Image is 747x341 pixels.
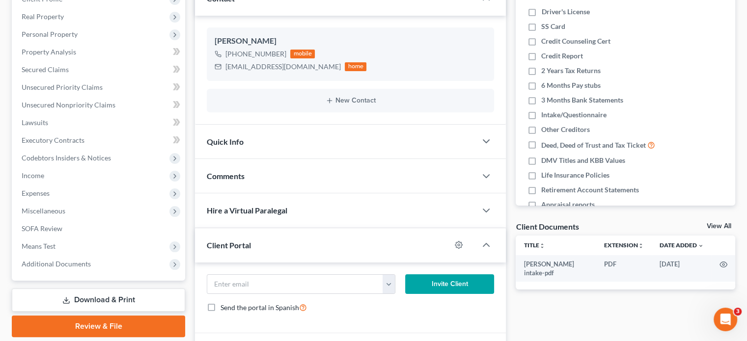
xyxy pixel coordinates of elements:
span: Other Creditors [541,125,590,134]
span: SS Card [541,22,565,31]
span: 2 Years Tax Returns [541,66,601,76]
span: Lawsuits [22,118,48,127]
a: Extensionunfold_more [604,241,644,249]
a: Download & Print [12,289,185,312]
a: Lawsuits [14,114,185,131]
span: Codebtors Insiders & Notices [22,154,111,162]
span: Means Test [22,242,55,250]
a: View All [707,223,731,230]
span: Hire a Virtual Paralegal [207,206,287,215]
span: Credit Counseling Cert [541,36,610,46]
a: Unsecured Nonpriority Claims [14,96,185,114]
a: SOFA Review [14,220,185,237]
span: Appraisal reports [541,200,595,210]
button: New Contact [215,97,486,105]
span: Comments [207,171,245,181]
i: expand_more [698,243,704,249]
span: Miscellaneous [22,207,65,215]
td: [DATE] [652,255,712,282]
td: PDF [596,255,652,282]
a: Titleunfold_more [524,241,545,249]
span: Unsecured Nonpriority Claims [22,101,115,109]
button: Invite Client [405,274,495,294]
span: Send the portal in Spanish [221,303,299,312]
span: Secured Claims [22,65,69,74]
span: SOFA Review [22,224,62,233]
span: Expenses [22,189,50,197]
span: Credit Report [541,51,583,61]
span: Intake/Questionnaire [541,110,607,120]
div: Client Documents [516,221,579,232]
a: Review & File [12,315,185,337]
i: unfold_more [638,243,644,249]
span: Property Analysis [22,48,76,56]
span: Client Portal [207,240,251,250]
span: Deed, Deed of Trust and Tax Ticket [541,140,646,150]
span: 3 Months Bank Statements [541,95,623,105]
span: Additional Documents [22,260,91,268]
a: Unsecured Priority Claims [14,79,185,96]
span: 3 [734,308,742,315]
a: Secured Claims [14,61,185,79]
div: home [345,62,366,71]
i: unfold_more [539,243,545,249]
span: Real Property [22,12,64,21]
span: DMV Titles and KBB Values [541,156,625,165]
div: [PERSON_NAME] [215,35,486,47]
td: [PERSON_NAME] intake-pdf [516,255,596,282]
div: [EMAIL_ADDRESS][DOMAIN_NAME] [225,62,341,72]
iframe: Intercom live chat [714,308,737,331]
span: Unsecured Priority Claims [22,83,103,91]
span: Life Insurance Policies [541,170,609,180]
span: Income [22,171,44,180]
div: [PHONE_NUMBER] [225,49,286,59]
span: Executory Contracts [22,136,84,144]
a: Executory Contracts [14,131,185,149]
input: Enter email [207,275,383,293]
span: 6 Months Pay stubs [541,80,601,90]
a: Property Analysis [14,43,185,61]
span: Personal Property [22,30,78,38]
span: Retirement Account Statements [541,185,639,195]
span: Driver's License [541,7,589,17]
a: Date Added expand_more [660,241,704,249]
div: mobile [290,50,315,58]
span: Quick Info [207,137,244,146]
